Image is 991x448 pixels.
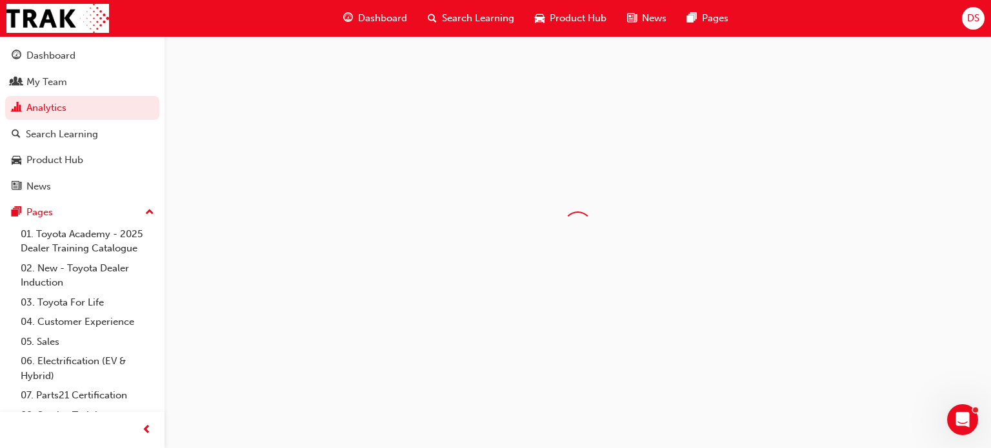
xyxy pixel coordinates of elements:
[535,10,545,26] span: car-icon
[947,404,978,435] iframe: Intercom live chat
[687,10,697,26] span: pages-icon
[677,5,739,32] a: pages-iconPages
[12,77,21,88] span: people-icon
[5,200,159,224] button: Pages
[12,207,21,219] span: pages-icon
[5,96,159,120] a: Analytics
[5,148,159,172] a: Product Hub
[525,5,617,32] a: car-iconProduct Hub
[962,7,985,30] button: DS
[442,11,514,26] span: Search Learning
[12,50,21,62] span: guage-icon
[145,204,154,221] span: up-icon
[26,48,75,63] div: Dashboard
[15,258,159,293] a: 02. New - Toyota Dealer Induction
[15,405,159,425] a: 08. Service Training
[15,385,159,405] a: 07. Parts21 Certification
[417,5,525,32] a: search-iconSearch Learning
[967,11,979,26] span: DS
[5,41,159,200] button: DashboardMy TeamAnalyticsSearch LearningProduct HubNews
[5,70,159,94] a: My Team
[15,312,159,332] a: 04. Customer Experience
[702,11,728,26] span: Pages
[642,11,666,26] span: News
[26,153,83,168] div: Product Hub
[343,10,353,26] span: guage-icon
[15,351,159,385] a: 06. Electrification (EV & Hybrid)
[12,129,21,141] span: search-icon
[15,224,159,258] a: 01. Toyota Academy - 2025 Dealer Training Catalogue
[627,10,637,26] span: news-icon
[12,155,21,166] span: car-icon
[26,127,98,142] div: Search Learning
[142,422,152,438] span: prev-icon
[5,44,159,68] a: Dashboard
[15,332,159,352] a: 05. Sales
[26,179,51,194] div: News
[550,11,606,26] span: Product Hub
[5,122,159,146] a: Search Learning
[26,75,67,90] div: My Team
[12,181,21,193] span: news-icon
[5,175,159,199] a: News
[12,102,21,114] span: chart-icon
[358,11,407,26] span: Dashboard
[617,5,677,32] a: news-iconNews
[6,4,109,33] img: Trak
[333,5,417,32] a: guage-iconDashboard
[26,205,53,220] div: Pages
[15,293,159,313] a: 03. Toyota For Life
[428,10,437,26] span: search-icon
